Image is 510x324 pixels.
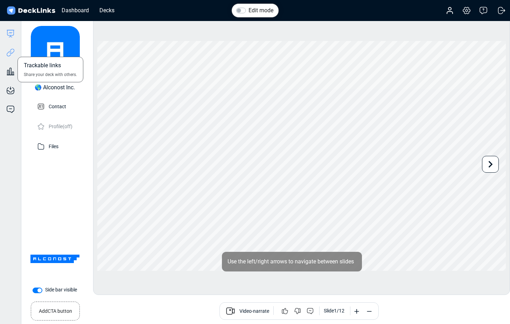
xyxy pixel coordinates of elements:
span: Share your deck with others. [24,71,77,78]
p: Contact [49,102,66,110]
div: Use the left/right arrows to navigate between slides [222,252,362,271]
label: Side bar visible [45,286,77,294]
small: Add CTA button [39,305,72,315]
div: 🌎 Alconost Inc. [35,83,75,92]
span: Video-narrate [239,308,269,316]
span: Trackable links [24,61,61,71]
div: Dashboard [58,6,92,15]
p: Profile (off) [49,122,72,130]
img: DeckLinks [6,6,56,16]
p: Files [49,142,58,150]
img: Company Banner [30,234,79,283]
img: avatar [31,26,80,75]
div: Slide 1 / 12 [324,307,344,315]
div: Decks [96,6,118,15]
label: Edit mode [249,6,273,15]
